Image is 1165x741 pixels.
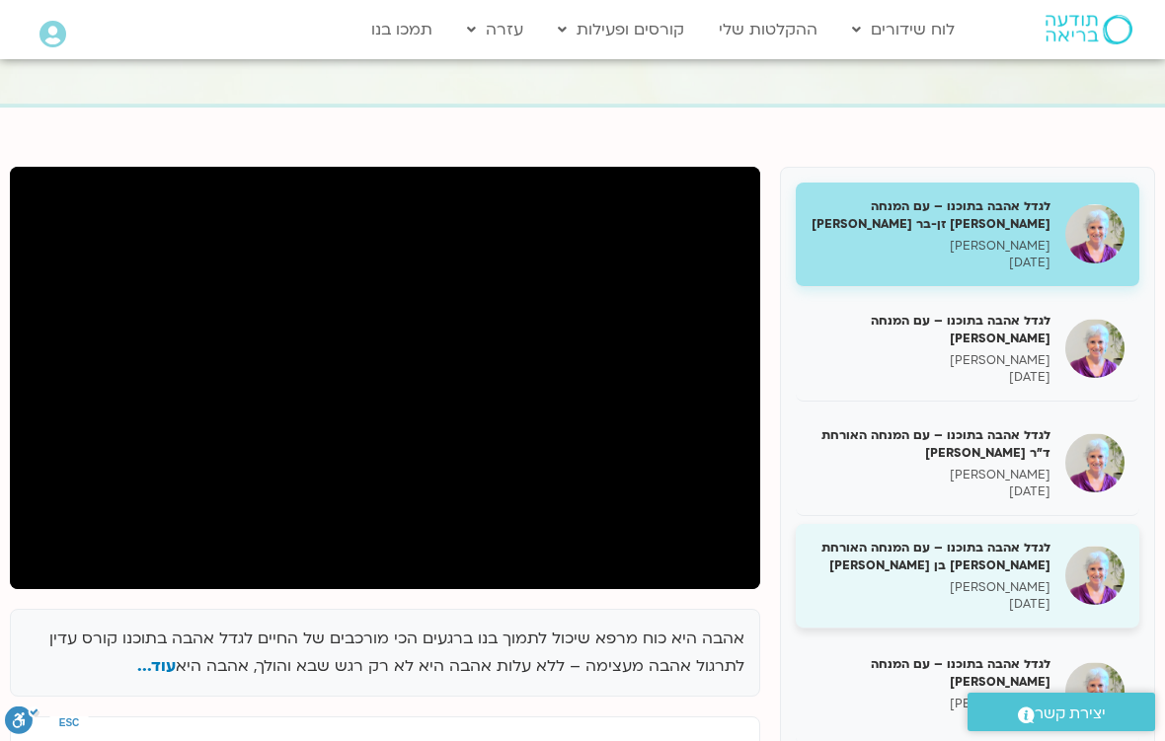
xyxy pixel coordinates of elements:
a: ההקלטות שלי [709,11,827,48]
p: [PERSON_NAME] [811,467,1050,483]
p: [PERSON_NAME] [811,579,1050,596]
p: [DATE] [811,369,1050,386]
h5: לגדל אהבה בתוכנו – עם המנחה [PERSON_NAME] זן-בר [PERSON_NAME] [811,197,1050,233]
img: לגדל אהבה בתוכנו – עם המנחה האורחת ד"ר נועה אלבלדה [1065,433,1125,492]
h5: לגדל אהבה בתוכנו – עם המנחה [PERSON_NAME] [811,655,1050,691]
p: [PERSON_NAME] [811,696,1050,712]
p: [DATE] [811,596,1050,613]
p: [DATE] [811,483,1050,500]
h5: לגדל אהבה בתוכנו – עם המנחה [PERSON_NAME] [811,312,1050,347]
img: לגדל אהבה בתוכנו – עם המנחה האורחת צילה זן-בר צור [1065,204,1125,263]
img: לגדל אהבה בתוכנו – עם המנחה האורחת שאנייה כהן בן חיים [1065,546,1125,605]
p: [DATE] [811,255,1050,271]
h5: לגדל אהבה בתוכנו – עם המנחה האורחת ד"ר [PERSON_NAME] [811,426,1050,462]
h5: לגדל אהבה בתוכנו – עם המנחה האורחת [PERSON_NAME] בן [PERSON_NAME] [811,539,1050,574]
a: תמכו בנו [361,11,442,48]
span: עוד... [137,655,176,677]
p: [DATE] [811,712,1050,729]
img: תודעה בריאה [1046,15,1132,44]
a: קורסים ופעילות [548,11,694,48]
img: לגדל אהבה בתוכנו – עם המנחה האורח ענבר בר קמה [1065,319,1125,378]
img: לגדל אהבה בתוכנו – עם המנחה האורח בן קמינסקי [1065,662,1125,721]
p: אהבה היא כוח מרפא שיכול לתמוך בנו ברגעים הכי מורכבים של החיים לגדל אהבה בתוכנו קורס עדין לתרגול א... [26,625,744,682]
a: עזרה [457,11,533,48]
a: יצירת קשר [968,693,1155,731]
span: יצירת קשר [1035,701,1106,727]
p: [PERSON_NAME] [811,352,1050,369]
a: לוח שידורים [842,11,965,48]
p: [PERSON_NAME] [811,238,1050,255]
